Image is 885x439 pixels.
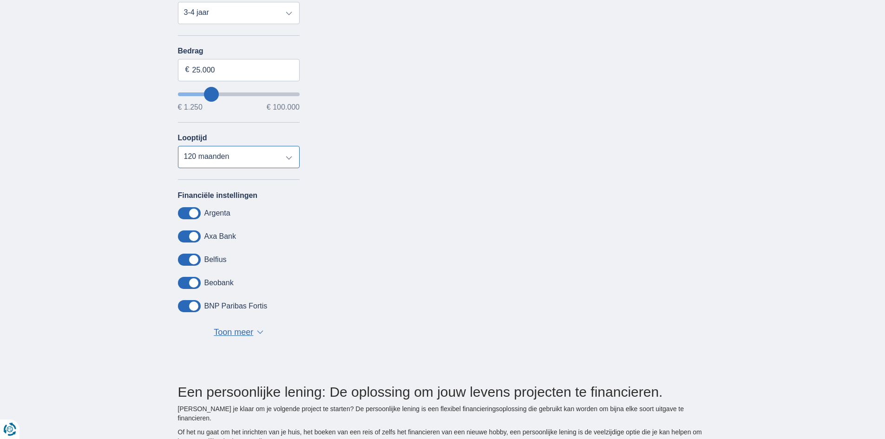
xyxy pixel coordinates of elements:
label: Belfius [204,256,227,264]
label: Bedrag [178,47,300,55]
label: Beobank [204,279,234,287]
h2: Een persoonlijke lening: De oplossing om jouw levens projecten te financieren. [178,384,708,400]
input: wantToBorrow [178,92,300,96]
button: Toon meer ▼ [211,326,266,339]
span: € [185,65,190,75]
label: BNP Paribas Fortis [204,302,268,310]
span: € 1.250 [178,104,203,111]
label: Financiële instellingen [178,191,258,200]
span: € 100.000 [267,104,300,111]
span: Toon meer [214,327,253,339]
span: ▼ [257,330,263,334]
label: Argenta [204,209,230,217]
p: [PERSON_NAME] je klaar om je volgende project te starten? De persoonlijke lening is een flexibel ... [178,404,708,423]
label: Axa Bank [204,232,236,241]
label: Looptijd [178,134,207,142]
